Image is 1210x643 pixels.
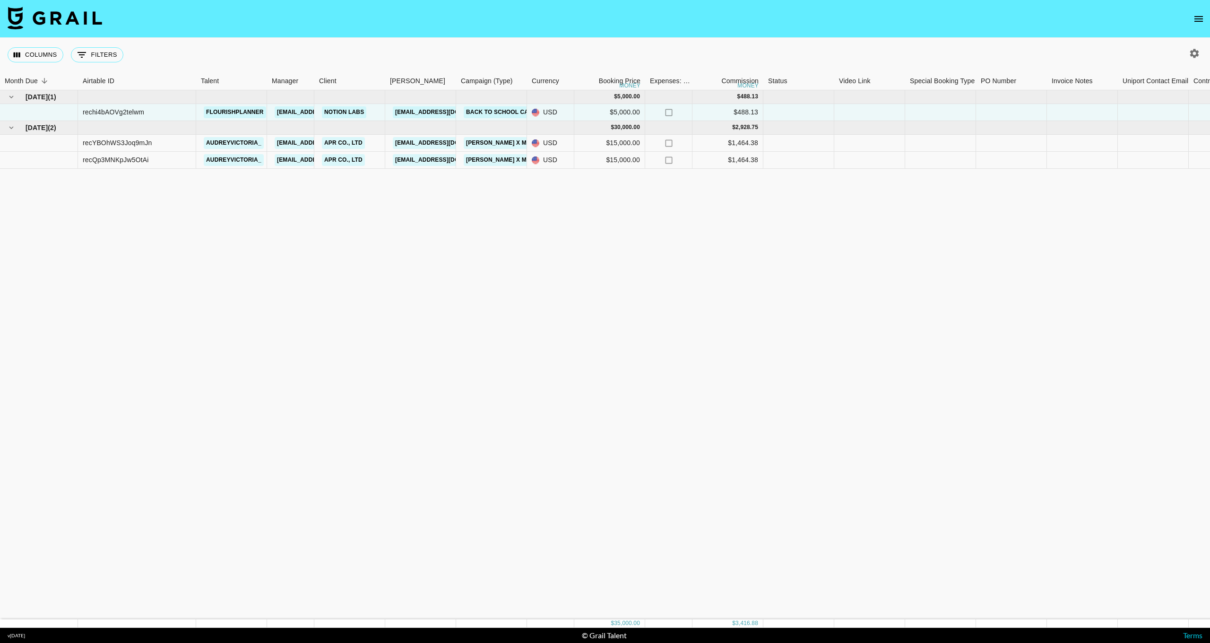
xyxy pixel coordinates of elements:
a: [PERSON_NAME] x Medicube [464,137,555,149]
div: Invoice Notes [1052,72,1093,90]
div: 35,000.00 [614,619,640,627]
a: Back to School Campaign [464,106,553,118]
button: hide children [5,90,18,104]
div: Manager [267,72,314,90]
div: Currency [527,72,574,90]
div: $1,464.38 [692,152,763,169]
div: Currency [532,72,559,90]
div: Expenses: Remove Commission? [650,72,691,90]
div: PO Number [976,72,1047,90]
button: Show filters [71,47,123,62]
a: flourishplanner [204,106,266,118]
div: Uniport Contact Email [1123,72,1188,90]
div: $ [732,123,735,131]
div: Booker [385,72,456,90]
div: Status [768,72,787,90]
div: Invoice Notes [1047,72,1118,90]
a: APR Co., Ltd [322,137,365,149]
button: Select columns [8,47,63,62]
div: Special Booking Type [910,72,975,90]
div: Booking Price [599,72,640,90]
div: 5,000.00 [617,93,640,101]
button: open drawer [1189,9,1208,28]
div: 2,928.75 [735,123,758,131]
div: v [DATE] [8,633,25,639]
span: [DATE] [26,92,48,102]
div: Video Link [834,72,905,90]
a: Terms [1183,631,1202,640]
div: USD [527,104,574,121]
div: $ [737,93,741,101]
div: Campaign (Type) [461,72,513,90]
div: Expenses: Remove Commission? [645,72,692,90]
div: Client [314,72,385,90]
div: Special Booking Type [905,72,976,90]
div: money [737,83,759,88]
div: Video Link [839,72,871,90]
div: 3,416.88 [735,619,758,627]
button: hide children [5,121,18,134]
div: PO Number [981,72,1016,90]
a: [EMAIL_ADDRESS][DOMAIN_NAME] [275,106,380,118]
img: Grail Talent [8,7,102,29]
a: audreyvictoria_ [204,137,264,149]
div: $ [614,93,617,101]
div: Status [763,72,834,90]
div: © Grail Talent [582,631,627,640]
div: Client [319,72,337,90]
div: recYBOhWS3Joq9mJn [83,138,152,148]
div: $15,000.00 [574,152,645,169]
div: Airtable ID [78,72,196,90]
div: money [619,83,640,88]
a: [EMAIL_ADDRESS][DOMAIN_NAME] [393,154,499,166]
div: Talent [196,72,267,90]
div: 488.13 [740,93,758,101]
a: APR Co., Ltd [322,154,365,166]
div: USD [527,135,574,152]
div: [PERSON_NAME] [390,72,445,90]
div: rechi4bAOVg2telwm [83,107,144,117]
div: Campaign (Type) [456,72,527,90]
span: ( 1 ) [48,92,56,102]
a: [EMAIL_ADDRESS][DOMAIN_NAME] [393,106,499,118]
a: [PERSON_NAME] x Medicube [464,154,555,166]
div: USD [527,152,574,169]
div: $5,000.00 [574,104,645,121]
div: $ [611,619,614,627]
div: $488.13 [692,104,763,121]
button: Sort [38,74,51,87]
span: ( 2 ) [48,123,56,132]
a: [EMAIL_ADDRESS][DOMAIN_NAME] [275,154,380,166]
div: $15,000.00 [574,135,645,152]
a: Notion Labs [322,106,366,118]
span: [DATE] [26,123,48,132]
a: audreyvictoria_ [204,154,264,166]
a: [EMAIL_ADDRESS][DOMAIN_NAME] [393,137,499,149]
div: $ [732,619,735,627]
div: $ [611,123,614,131]
div: $1,464.38 [692,135,763,152]
div: Month Due [5,72,38,90]
div: Talent [201,72,219,90]
div: recQp3MNKpJw5OtAi [83,155,148,165]
div: 30,000.00 [614,123,640,131]
a: [EMAIL_ADDRESS][DOMAIN_NAME] [275,137,380,149]
div: Uniport Contact Email [1118,72,1189,90]
div: Airtable ID [83,72,114,90]
div: Commission [721,72,759,90]
div: Manager [272,72,298,90]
